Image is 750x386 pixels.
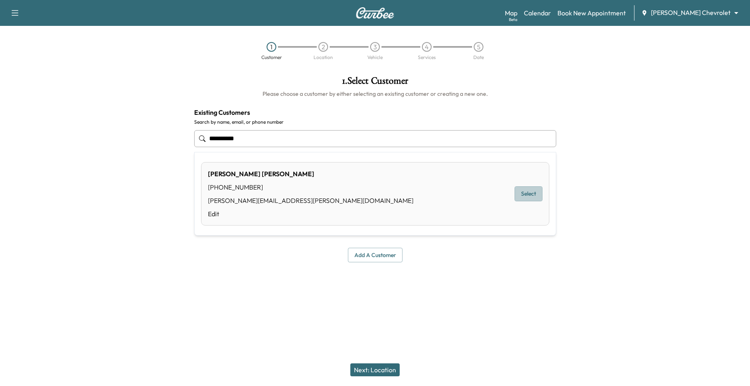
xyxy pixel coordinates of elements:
[318,42,328,52] div: 2
[524,8,551,18] a: Calendar
[208,169,413,179] div: [PERSON_NAME] [PERSON_NAME]
[422,42,432,52] div: 4
[261,55,282,60] div: Customer
[505,8,517,18] a: MapBeta
[473,55,484,60] div: Date
[194,108,556,117] h4: Existing Customers
[350,363,400,376] button: Next: Location
[509,17,517,23] div: Beta
[208,196,413,205] div: [PERSON_NAME][EMAIL_ADDRESS][PERSON_NAME][DOMAIN_NAME]
[557,8,626,18] a: Book New Appointment
[515,186,542,201] button: Select
[348,248,403,263] button: Add a customer
[208,182,413,192] div: [PHONE_NUMBER]
[208,209,413,219] a: Edit
[314,55,333,60] div: Location
[194,119,556,125] label: Search by name, email, or phone number
[356,7,394,19] img: Curbee Logo
[267,42,276,52] div: 1
[651,8,731,17] span: [PERSON_NAME] Chevrolet
[418,55,436,60] div: Services
[474,42,483,52] div: 5
[370,42,380,52] div: 3
[194,76,556,90] h1: 1 . Select Customer
[194,90,556,98] h6: Please choose a customer by either selecting an existing customer or creating a new one.
[367,55,383,60] div: Vehicle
